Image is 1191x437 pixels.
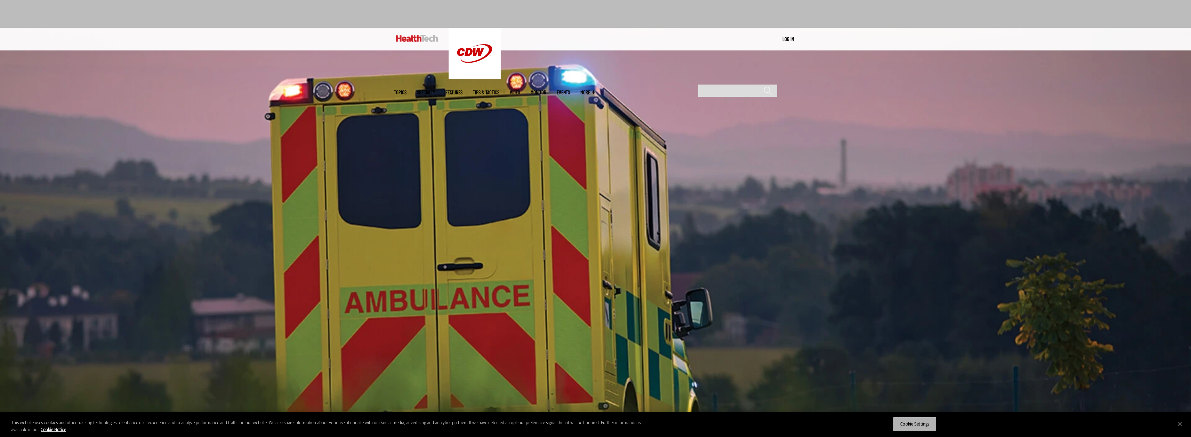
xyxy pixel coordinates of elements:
img: Home [449,28,501,79]
img: Home [396,35,438,42]
div: User menu [782,35,794,43]
a: Log in [782,36,794,42]
a: Features [445,90,462,95]
button: Close [1172,416,1188,431]
button: Cookie Settings [893,417,936,431]
a: CDW [449,74,501,81]
a: Video [510,90,520,95]
a: More information about your privacy [41,427,66,432]
a: Events [557,90,570,95]
a: MonITor [531,90,546,95]
span: Specialty [417,90,435,95]
div: This website uses cookies and other tracking technologies to enhance user experience and to analy... [11,419,655,433]
span: Topics [394,90,407,95]
span: More [580,90,595,95]
a: Tips & Tactics [473,90,499,95]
